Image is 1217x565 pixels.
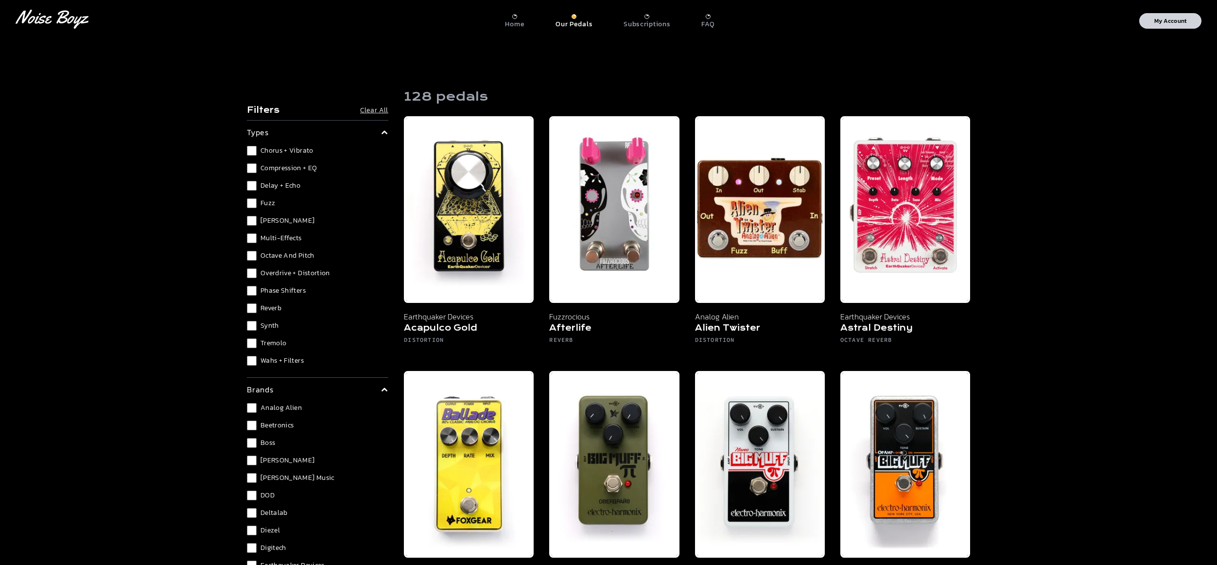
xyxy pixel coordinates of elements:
p: Earthquaker Devices [840,311,970,322]
input: Synth [247,321,257,331]
h5: Alien Twister [695,322,825,336]
input: Deltalab [247,508,257,518]
input: Reverb [247,303,257,313]
button: Clear All [360,106,388,115]
img: Analog Alien Alien Twister [695,116,825,303]
input: Chorus + Vibrato [247,146,257,156]
input: [PERSON_NAME] Music [247,473,257,483]
summary: types [247,126,388,138]
button: My Account [1139,13,1201,29]
input: Delay + Echo [247,181,257,191]
p: types [247,126,269,138]
a: Fuzzrocious Afterlife Fuzzrocious Afterlife Reverb [549,116,679,355]
span: Deltalab [261,508,288,518]
input: Fuzz [247,198,257,208]
span: Diezel [261,526,280,535]
span: Delay + Echo [261,181,300,191]
input: [PERSON_NAME] [247,216,257,226]
input: Tremolo [247,338,257,348]
span: Fuzz [261,198,275,208]
input: Diezel [247,526,257,535]
a: Subscriptions [624,10,670,29]
h1: 128 pedals [404,89,488,105]
span: Phase Shifters [261,286,306,296]
h6: Octave Reverb [840,336,970,348]
a: Earthquaker Devices Astral Destiny Earthquaker Devices Astral Destiny Octave Reverb [840,116,970,355]
span: [PERSON_NAME] [261,216,315,226]
img: Fuzzrocious Afterlife [549,116,679,303]
span: Digitech [261,543,286,553]
h4: Filters [247,105,279,116]
h5: Astral Destiny [840,322,970,336]
a: Analog Alien Alien Twister Analog Alien Alien Twister Distortion [695,116,825,355]
p: Fuzzrocious [549,311,679,322]
span: Reverb [261,303,281,313]
span: Wahs + Filters [261,356,304,366]
p: Our Pedals [556,20,592,29]
p: Earthquaker Devices [404,311,534,322]
span: Multi-Effects [261,233,302,243]
p: Analog Alien [695,311,825,322]
p: brands [247,384,274,395]
span: Analog Alien [261,403,302,413]
p: FAQ [701,20,714,29]
span: [PERSON_NAME] Music [261,473,334,483]
input: Multi-Effects [247,233,257,243]
span: Overdrive + Distortion [261,268,330,278]
span: Octave and Pitch [261,251,314,261]
span: Compression + EQ [261,163,317,173]
img: Foxgear Ballade pedal from Noise Boyz [404,371,534,558]
input: Beetronics [247,421,257,430]
img: Earthquaker Devices Acapulco Gold [404,116,534,303]
a: Home [505,10,524,29]
input: Analog Alien [247,403,257,413]
span: Boss [261,438,275,448]
p: Home [505,20,524,29]
span: Chorus + Vibrato [261,146,313,156]
span: Beetronics [261,421,294,430]
input: Boss [247,438,257,448]
p: Subscriptions [624,20,670,29]
img: Electro Harmonix Big Muff Pi Green Russian - Noise Boyz [549,371,679,558]
input: Phase Shifters [247,286,257,296]
h6: Distortion [695,336,825,348]
h6: Reverb [549,336,679,348]
input: Digitech [247,543,257,553]
a: Earthquaker Devices Acapulco Gold Earthquaker Devices Acapulco Gold Distortion [404,116,534,355]
span: Tremolo [261,338,286,348]
h5: Acapulco Gold [404,322,534,336]
span: Synth [261,321,279,331]
h5: Afterlife [549,322,679,336]
h6: Distortion [404,336,534,348]
span: DOD [261,491,275,500]
input: DOD [247,491,257,500]
summary: brands [247,384,388,395]
a: FAQ [701,10,714,29]
span: [PERSON_NAME] [261,456,315,465]
input: Octave and Pitch [247,251,257,261]
input: Wahs + Filters [247,356,257,366]
a: Our Pedals [556,10,592,29]
input: [PERSON_NAME] [247,456,257,465]
img: Electro Harmonix Big Muff Pi - Noise Boyz [695,371,825,558]
input: Overdrive + Distortion [247,268,257,278]
img: Electro Harmonix Big Muff Pi Op Amp - Noise Boyz [840,371,970,558]
input: Compression + EQ [247,163,257,173]
p: My Account [1154,18,1187,24]
img: Earthquaker Devices Astral Destiny [840,116,970,303]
